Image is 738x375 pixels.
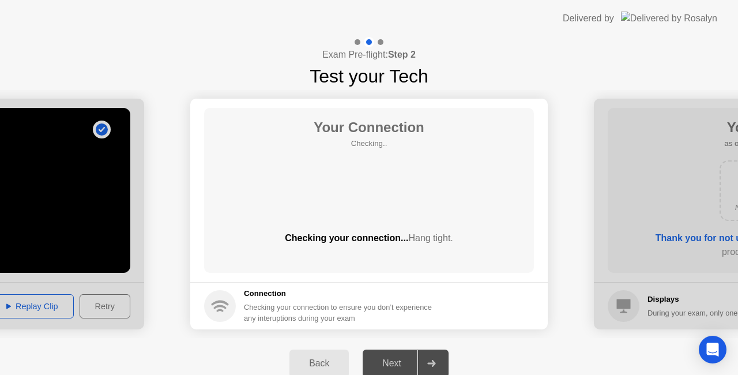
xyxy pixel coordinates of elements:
div: Next [366,358,417,369]
span: Hang tight. [408,233,453,243]
div: Checking your connection to ensure you don’t experience any interuptions during your exam [244,302,439,324]
h1: Your Connection [314,117,424,138]
b: Step 2 [388,50,416,59]
div: Back [293,358,345,369]
div: Checking your connection... [204,231,534,245]
h5: Checking.. [314,138,424,149]
div: Open Intercom Messenger [699,336,726,363]
img: Delivered by Rosalyn [621,12,717,25]
div: Delivered by [563,12,614,25]
h4: Exam Pre-flight: [322,48,416,62]
h5: Connection [244,288,439,299]
h1: Test your Tech [310,62,428,90]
